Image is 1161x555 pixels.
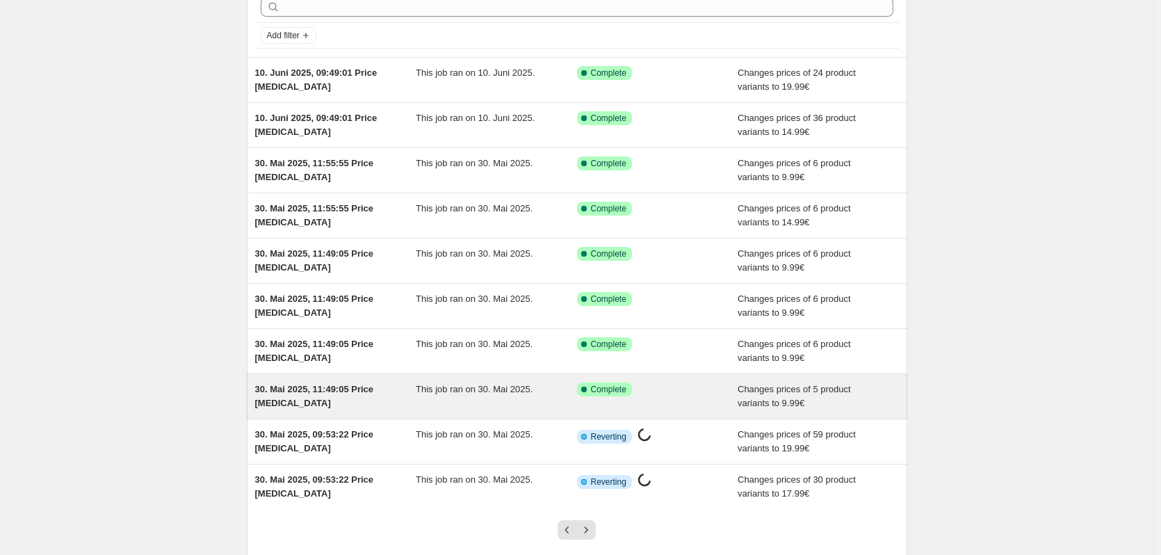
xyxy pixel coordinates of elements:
[255,113,377,137] span: 10. Juni 2025, 09:49:01 Price [MEDICAL_DATA]
[255,248,374,273] span: 30. Mai 2025, 11:49:05 Price [MEDICAL_DATA]
[591,431,626,442] span: Reverting
[267,30,300,41] span: Add filter
[576,520,596,540] button: Next
[591,113,626,124] span: Complete
[738,67,856,92] span: Changes prices of 24 product variants to 19.99€
[558,520,577,540] button: Previous
[255,203,374,227] span: 30. Mai 2025, 11:55:55 Price [MEDICAL_DATA]
[738,203,851,227] span: Changes prices of 6 product variants to 14.99€
[738,339,851,363] span: Changes prices of 6 product variants to 9.99€
[738,113,856,137] span: Changes prices of 36 product variants to 14.99€
[255,158,374,182] span: 30. Mai 2025, 11:55:55 Price [MEDICAL_DATA]
[416,293,533,304] span: This job ran on 30. Mai 2025.
[738,158,851,182] span: Changes prices of 6 product variants to 9.99€
[416,203,533,214] span: This job ran on 30. Mai 2025.
[416,339,533,349] span: This job ran on 30. Mai 2025.
[558,520,596,540] nav: Pagination
[738,429,856,453] span: Changes prices of 59 product variants to 19.99€
[738,293,851,318] span: Changes prices of 6 product variants to 9.99€
[255,384,374,408] span: 30. Mai 2025, 11:49:05 Price [MEDICAL_DATA]
[416,248,533,259] span: This job ran on 30. Mai 2025.
[255,339,374,363] span: 30. Mai 2025, 11:49:05 Price [MEDICAL_DATA]
[416,429,533,440] span: This job ran on 30. Mai 2025.
[591,339,626,350] span: Complete
[416,158,533,168] span: This job ran on 30. Mai 2025.
[255,474,374,499] span: 30. Mai 2025, 09:53:22 Price [MEDICAL_DATA]
[416,67,535,78] span: This job ran on 10. Juni 2025.
[255,293,374,318] span: 30. Mai 2025, 11:49:05 Price [MEDICAL_DATA]
[591,248,626,259] span: Complete
[416,474,533,485] span: This job ran on 30. Mai 2025.
[591,158,626,169] span: Complete
[591,384,626,395] span: Complete
[416,384,533,394] span: This job ran on 30. Mai 2025.
[261,27,316,44] button: Add filter
[738,474,856,499] span: Changes prices of 30 product variants to 17.99€
[738,248,851,273] span: Changes prices of 6 product variants to 9.99€
[255,429,374,453] span: 30. Mai 2025, 09:53:22 Price [MEDICAL_DATA]
[591,203,626,214] span: Complete
[591,476,626,488] span: Reverting
[255,67,377,92] span: 10. Juni 2025, 09:49:01 Price [MEDICAL_DATA]
[416,113,535,123] span: This job ran on 10. Juni 2025.
[738,384,851,408] span: Changes prices of 5 product variants to 9.99€
[591,293,626,305] span: Complete
[591,67,626,79] span: Complete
